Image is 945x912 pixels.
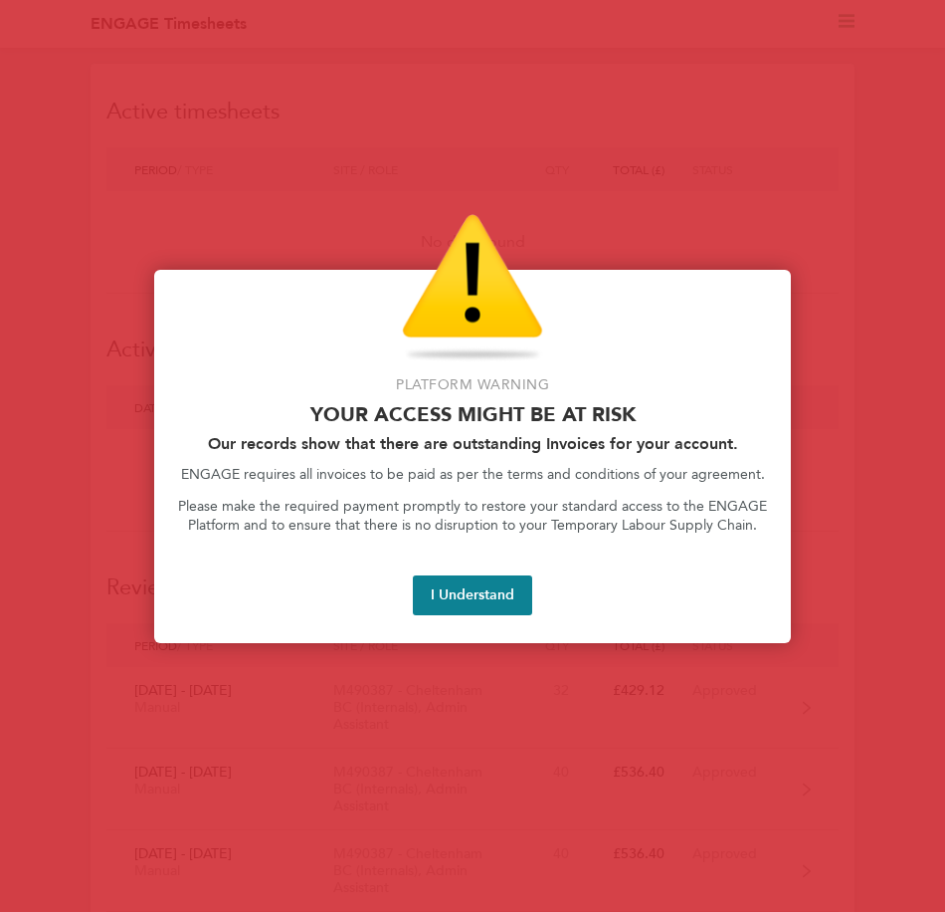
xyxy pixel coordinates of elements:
[402,214,543,363] img: Warning Icon
[413,575,532,615] button: I Understand
[178,375,767,395] p: Platform Warning
[154,270,791,643] div: Access At Risk
[178,497,767,536] p: Please make the required payment promptly to restore your standard access to the ENGAGE Platform ...
[178,434,767,453] h2: Our records show that there are outstanding Invoices for your account.
[178,465,767,485] p: ENGAGE requires all invoices to be paid as per the terms and conditions of your agreement.
[178,402,767,426] p: Your access might be at risk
